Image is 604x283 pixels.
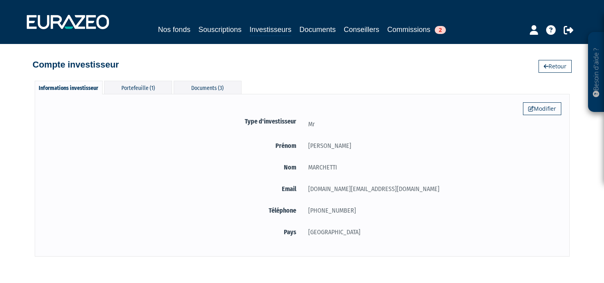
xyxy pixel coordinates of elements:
span: 2 [435,26,446,34]
a: Retour [539,60,572,73]
img: 1732889491-logotype_eurazeo_blanc_rvb.png [27,15,109,29]
a: Documents [299,24,336,35]
a: Modifier [523,102,561,115]
h4: Compte investisseur [33,60,119,70]
div: Portefeuille (1) [104,81,172,94]
p: Besoin d'aide ? [592,36,601,108]
label: Téléphone [43,205,302,215]
a: Conseillers [344,24,379,35]
a: Souscriptions [198,24,242,35]
label: Email [43,184,302,194]
div: [PERSON_NAME] [302,141,561,151]
a: Investisseurs [250,24,291,36]
label: Pays [43,227,302,237]
div: [PHONE_NUMBER] [302,205,561,215]
div: MARCHETTI [302,162,561,172]
a: Nos fonds [158,24,190,35]
label: Prénom [43,141,302,151]
label: Type d'investisseur [43,116,302,126]
a: Commissions2 [387,24,446,35]
label: Nom [43,162,302,172]
div: [GEOGRAPHIC_DATA] [302,227,561,237]
div: [DOMAIN_NAME][EMAIL_ADDRESS][DOMAIN_NAME] [302,184,561,194]
div: Mr [302,119,561,129]
div: Documents (3) [174,81,242,94]
div: Informations investisseur [35,81,103,94]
